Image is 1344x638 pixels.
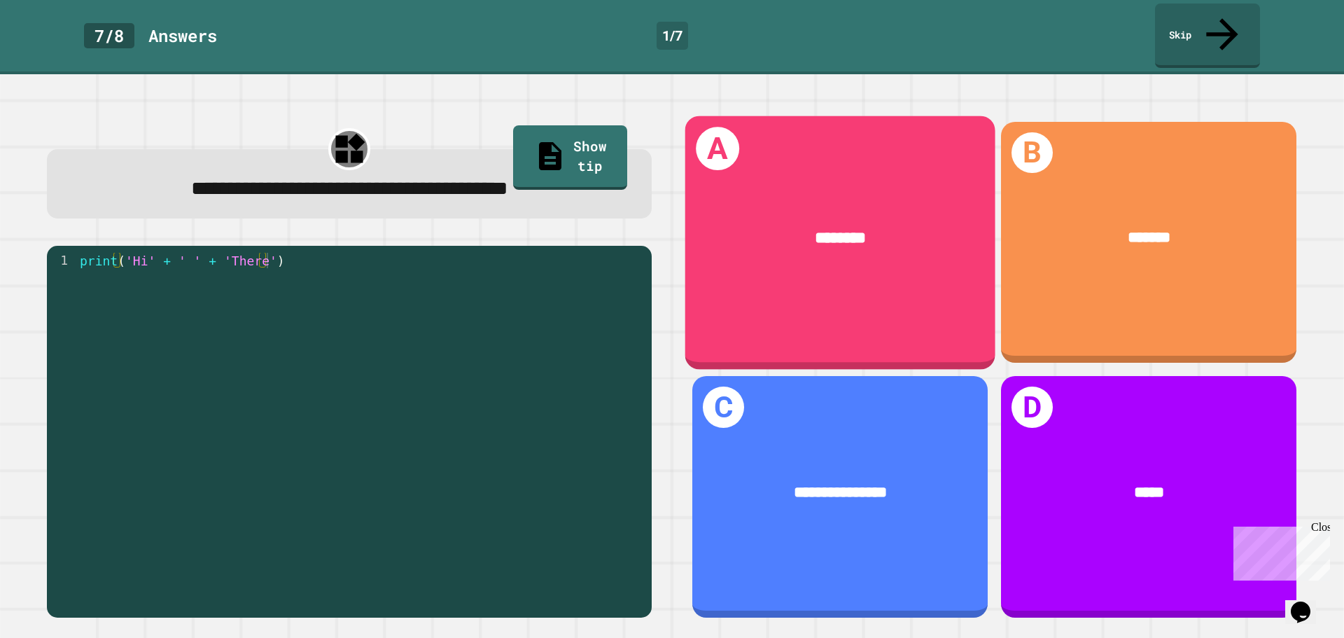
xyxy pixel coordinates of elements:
[6,6,97,89] div: Chat with us now!Close
[1285,582,1330,624] iframe: chat widget
[1011,387,1053,428] h1: D
[696,127,739,170] h1: A
[84,23,134,48] div: 7 / 8
[47,253,77,268] div: 1
[657,22,688,50] div: 1 / 7
[703,387,744,428] h1: C
[1155,4,1260,68] a: Skip
[1011,132,1053,174] h1: B
[513,125,627,190] a: Show tip
[1228,521,1330,581] iframe: chat widget
[148,23,217,48] div: Answer s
